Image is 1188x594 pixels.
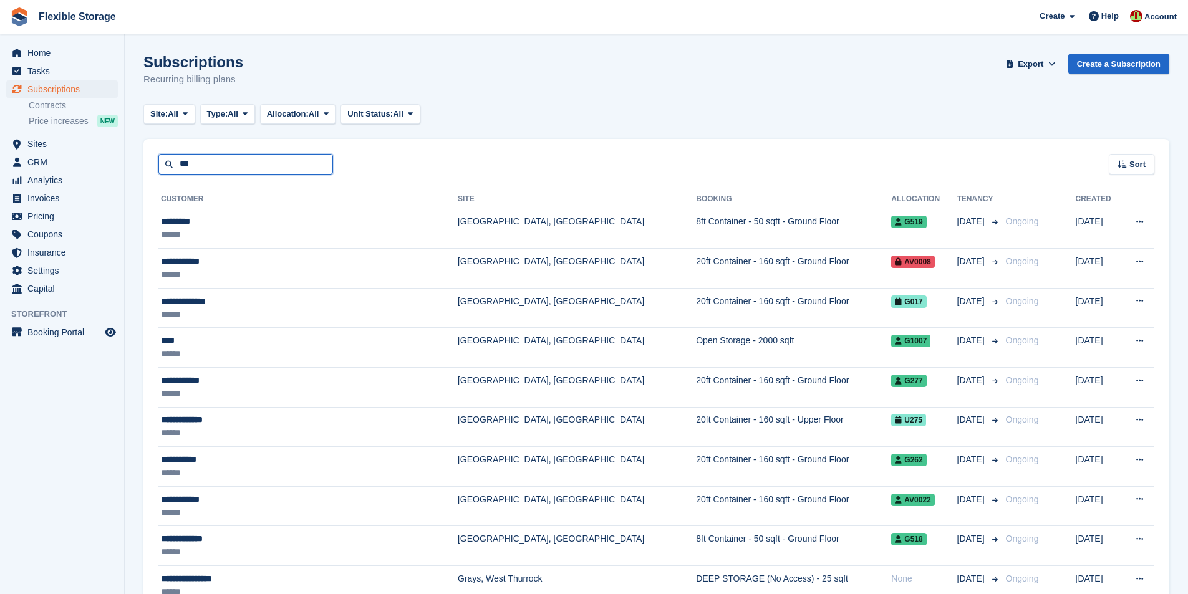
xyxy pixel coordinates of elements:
[27,244,102,261] span: Insurance
[6,80,118,98] a: menu
[1006,414,1039,424] span: Ongoing
[158,189,458,209] th: Customer
[1076,368,1121,408] td: [DATE]
[957,572,987,585] span: [DATE]
[27,262,102,279] span: Settings
[27,62,102,80] span: Tasks
[1130,10,1142,22] img: David Jones
[957,295,987,308] span: [DATE]
[1006,375,1039,385] span: Ongoing
[1040,10,1065,22] span: Create
[11,308,124,320] span: Storefront
[103,325,118,340] a: Preview store
[200,104,255,125] button: Type: All
[1006,216,1039,226] span: Ongoing
[6,226,118,243] a: menu
[458,288,696,328] td: [GEOGRAPHIC_DATA], [GEOGRAPHIC_DATA]
[207,108,228,120] span: Type:
[957,453,987,466] span: [DATE]
[696,189,891,209] th: Booking
[29,114,118,128] a: Price increases NEW
[891,414,926,426] span: U275
[1076,209,1121,249] td: [DATE]
[143,104,195,125] button: Site: All
[1006,335,1039,345] span: Ongoing
[891,375,926,387] span: G277
[228,108,238,120] span: All
[696,368,891,408] td: 20ft Container - 160 sqft - Ground Floor
[6,208,118,225] a: menu
[150,108,168,120] span: Site:
[29,115,89,127] span: Price increases
[6,189,118,207] a: menu
[957,374,987,387] span: [DATE]
[27,171,102,189] span: Analytics
[891,494,934,506] span: AV0022
[6,262,118,279] a: menu
[1076,189,1121,209] th: Created
[1144,11,1177,23] span: Account
[1006,454,1039,464] span: Ongoing
[1006,256,1039,266] span: Ongoing
[458,486,696,526] td: [GEOGRAPHIC_DATA], [GEOGRAPHIC_DATA]
[458,447,696,487] td: [GEOGRAPHIC_DATA], [GEOGRAPHIC_DATA]
[1076,328,1121,368] td: [DATE]
[1003,54,1058,74] button: Export
[1076,249,1121,289] td: [DATE]
[27,44,102,62] span: Home
[1006,573,1039,583] span: Ongoing
[696,288,891,328] td: 20ft Container - 160 sqft - Ground Floor
[27,280,102,297] span: Capital
[1068,54,1169,74] a: Create a Subscription
[97,115,118,127] div: NEW
[10,7,29,26] img: stora-icon-8386f47178a22dfd0bd8f6a31ec36ba5ce8667c1dd55bd0f319d3a0aa187defe.svg
[696,486,891,526] td: 20ft Container - 160 sqft - Ground Floor
[168,108,178,120] span: All
[27,323,102,341] span: Booking Portal
[1076,526,1121,566] td: [DATE]
[458,526,696,566] td: [GEOGRAPHIC_DATA], [GEOGRAPHIC_DATA]
[891,295,926,308] span: G017
[1101,10,1119,22] span: Help
[696,209,891,249] td: 8ft Container - 50 sqft - Ground Floor
[6,44,118,62] a: menu
[957,493,987,506] span: [DATE]
[891,533,926,545] span: G518
[1129,158,1146,171] span: Sort
[458,209,696,249] td: [GEOGRAPHIC_DATA], [GEOGRAPHIC_DATA]
[458,368,696,408] td: [GEOGRAPHIC_DATA], [GEOGRAPHIC_DATA]
[393,108,403,120] span: All
[309,108,319,120] span: All
[1006,296,1039,306] span: Ongoing
[347,108,393,120] span: Unit Status:
[29,100,118,112] a: Contracts
[891,256,934,268] span: AV0008
[143,54,243,70] h1: Subscriptions
[260,104,336,125] button: Allocation: All
[1006,494,1039,504] span: Ongoing
[891,335,930,347] span: G1007
[6,280,118,297] a: menu
[458,189,696,209] th: Site
[1076,447,1121,487] td: [DATE]
[27,226,102,243] span: Coupons
[957,189,1001,209] th: Tenancy
[696,328,891,368] td: Open Storage - 2000 sqft
[6,323,118,341] a: menu
[27,153,102,171] span: CRM
[6,62,118,80] a: menu
[1018,58,1043,70] span: Export
[6,171,118,189] a: menu
[340,104,420,125] button: Unit Status: All
[957,413,987,426] span: [DATE]
[1076,288,1121,328] td: [DATE]
[891,572,957,585] div: None
[458,407,696,447] td: [GEOGRAPHIC_DATA], [GEOGRAPHIC_DATA]
[957,334,987,347] span: [DATE]
[1006,534,1039,544] span: Ongoing
[458,249,696,289] td: [GEOGRAPHIC_DATA], [GEOGRAPHIC_DATA]
[696,526,891,566] td: 8ft Container - 50 sqft - Ground Floor
[6,153,118,171] a: menu
[1076,407,1121,447] td: [DATE]
[27,189,102,207] span: Invoices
